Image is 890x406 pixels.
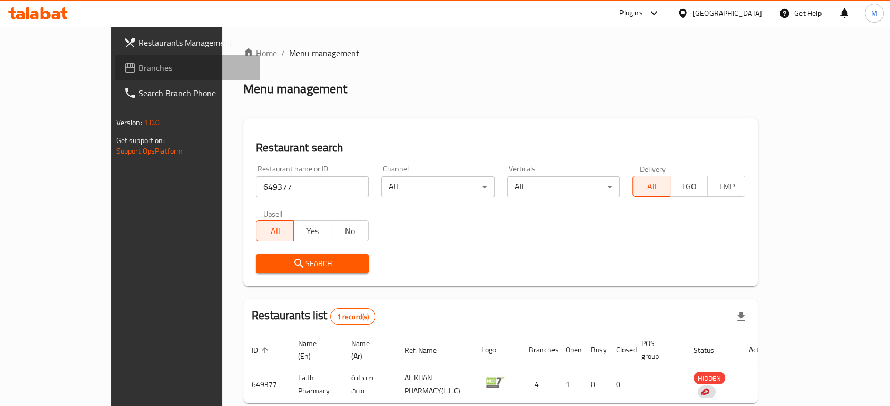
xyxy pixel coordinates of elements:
[740,334,777,366] th: Action
[115,30,260,55] a: Restaurants Management
[116,144,183,158] a: Support.OpsPlatform
[557,366,582,403] td: 1
[481,369,508,395] img: Faith Pharmacy
[520,334,557,366] th: Branches
[252,308,375,325] h2: Restaurants list
[252,344,272,357] span: ID
[139,36,251,49] span: Restaurants Management
[694,372,725,384] span: HIDDEN
[404,344,450,357] span: Ref. Name
[261,224,290,239] span: All
[331,312,375,322] span: 1 record(s)
[256,254,369,273] button: Search
[557,334,582,366] th: Open
[290,366,343,403] td: Faith Pharmacy
[289,47,359,59] span: Menu management
[116,134,165,147] span: Get support on:
[343,366,396,403] td: صيدلية فيث
[243,366,290,403] td: 649377
[331,220,369,241] button: No
[293,220,331,241] button: Yes
[243,80,347,97] h2: Menu management
[298,337,330,362] span: Name (En)
[707,176,745,197] button: TMP
[263,210,283,217] label: Upsell
[694,344,728,357] span: Status
[700,387,709,397] img: delivery hero logo
[637,179,666,194] span: All
[116,116,142,129] span: Version:
[582,334,608,366] th: Busy
[115,55,260,80] a: Branches
[243,334,777,403] table: enhanced table
[693,7,762,19] div: [GEOGRAPHIC_DATA]
[256,220,294,241] button: All
[728,304,754,329] div: Export file
[641,337,673,362] span: POS group
[139,62,251,74] span: Branches
[256,176,369,197] input: Search for restaurant name or ID..
[396,366,473,403] td: AL KHAN PHARMACY(L.L.C)
[144,116,160,129] span: 1.0.0
[473,334,520,366] th: Logo
[139,87,251,99] span: Search Branch Phone
[243,47,277,59] a: Home
[712,179,741,194] span: TMP
[608,366,633,403] td: 0
[335,224,364,239] span: No
[281,47,285,59] li: /
[871,7,877,19] span: M
[608,334,633,366] th: Closed
[640,165,666,172] label: Delivery
[243,47,758,59] nav: breadcrumb
[670,176,708,197] button: TGO
[298,224,327,239] span: Yes
[507,176,620,197] div: All
[520,366,557,403] td: 4
[115,80,260,106] a: Search Branch Phone
[582,366,608,403] td: 0
[381,176,494,197] div: All
[675,179,704,194] span: TGO
[632,176,670,197] button: All
[619,7,642,19] div: Plugins
[256,140,745,156] h2: Restaurant search
[264,257,360,270] span: Search
[351,337,383,362] span: Name (Ar)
